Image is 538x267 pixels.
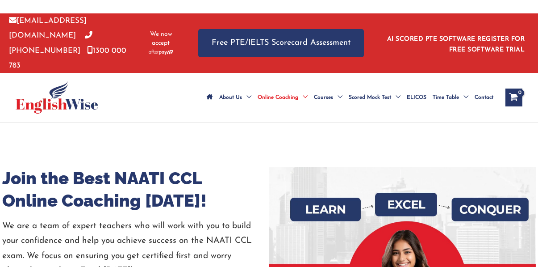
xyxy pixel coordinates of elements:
[475,82,493,113] span: Contact
[382,29,529,58] aside: Header Widget 1
[430,82,471,113] a: Time TableMenu Toggle
[2,167,269,212] h1: Join the Best NAATI CCL Online Coaching [DATE]!
[204,82,496,113] nav: Site Navigation: Main Menu
[391,82,400,113] span: Menu Toggle
[346,82,404,113] a: Scored Mock TestMenu Toggle
[459,82,468,113] span: Menu Toggle
[198,29,364,57] a: Free PTE/IELTS Scorecard Assessment
[314,82,333,113] span: Courses
[407,82,426,113] span: ELICOS
[311,82,346,113] a: CoursesMenu Toggle
[505,89,522,106] a: View Shopping Cart, empty
[433,82,459,113] span: Time Table
[9,32,92,54] a: [PHONE_NUMBER]
[9,17,87,39] a: [EMAIL_ADDRESS][DOMAIN_NAME]
[258,82,298,113] span: Online Coaching
[298,82,308,113] span: Menu Toggle
[333,82,342,113] span: Menu Toggle
[146,30,176,48] span: We now accept
[149,50,173,55] img: Afterpay-Logo
[242,82,251,113] span: Menu Toggle
[471,82,496,113] a: Contact
[254,82,311,113] a: Online CoachingMenu Toggle
[219,82,242,113] span: About Us
[387,36,525,53] a: AI SCORED PTE SOFTWARE REGISTER FOR FREE SOFTWARE TRIAL
[9,47,126,69] a: 1300 000 783
[349,82,391,113] span: Scored Mock Test
[216,82,254,113] a: About UsMenu Toggle
[404,82,430,113] a: ELICOS
[16,81,98,114] img: cropped-ew-logo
